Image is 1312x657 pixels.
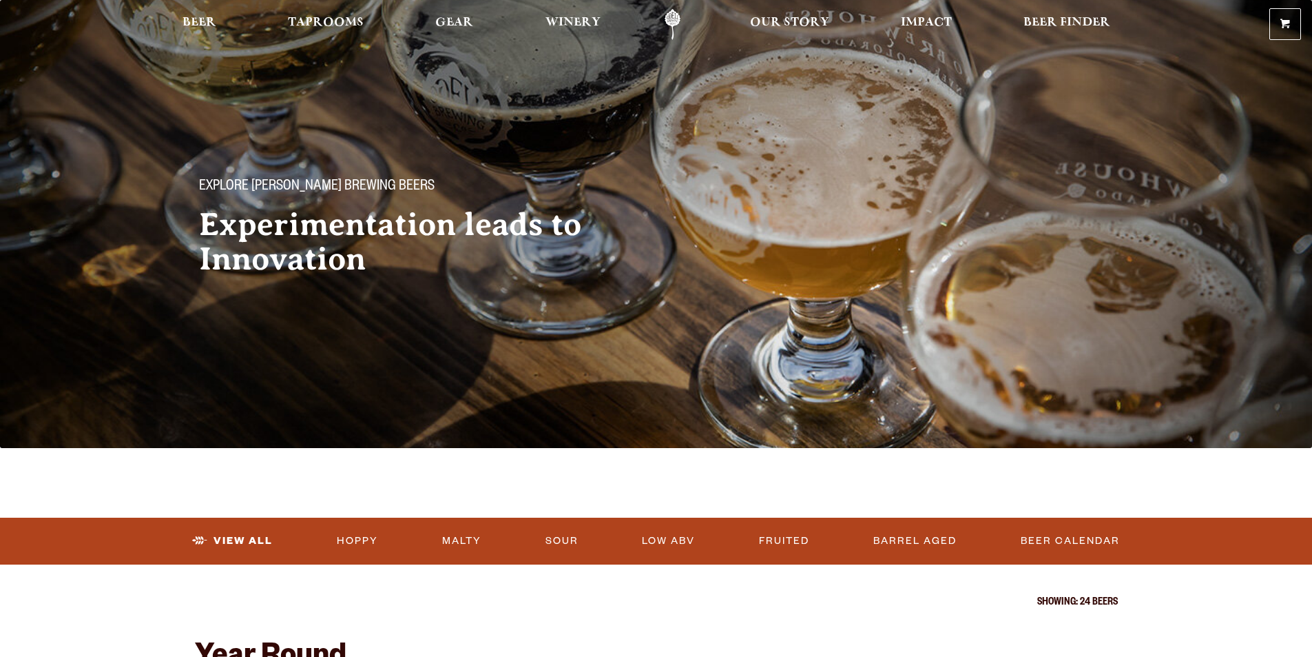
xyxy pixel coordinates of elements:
a: Beer Calendar [1015,525,1125,557]
span: Our Story [750,17,829,28]
a: Our Story [741,9,838,40]
a: View All [187,525,278,557]
a: Gear [426,9,482,40]
p: Showing: 24 Beers [195,598,1118,609]
span: Winery [545,17,601,28]
span: Beer Finder [1023,17,1110,28]
a: Beer Finder [1014,9,1119,40]
h2: Experimentation leads to Innovation [199,208,629,276]
a: Beer [174,9,225,40]
a: Barrel Aged [868,525,962,557]
a: Sour [540,525,584,557]
a: Malty [437,525,487,557]
span: Taprooms [288,17,364,28]
a: Impact [892,9,961,40]
span: Gear [435,17,473,28]
span: Impact [901,17,952,28]
a: Fruited [753,525,815,557]
a: Odell Home [647,9,698,40]
a: Low ABV [636,525,700,557]
a: Winery [537,9,610,40]
a: Taprooms [279,9,373,40]
a: Hoppy [331,525,384,557]
span: Explore [PERSON_NAME] Brewing Beers [199,179,435,196]
span: Beer [183,17,216,28]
